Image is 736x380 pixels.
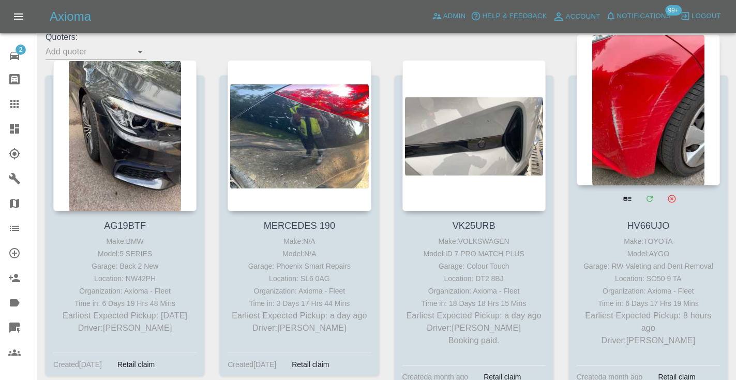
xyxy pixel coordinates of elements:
a: HV66UJO [627,221,669,231]
div: Make: N/A [230,235,368,247]
button: Logout [678,8,724,24]
h5: Axioma [50,8,91,25]
span: Logout [692,10,721,22]
button: Open drawer [6,4,31,29]
span: Account [566,11,600,23]
div: Created [DATE] [228,358,276,371]
div: Garage: Back 2 New [56,260,194,272]
a: VK25URB [453,221,495,231]
p: Driver: [PERSON_NAME] [405,322,543,334]
div: Organization: Axioma - Fleet [579,285,717,297]
div: Time in: 6 Days 17 Hrs 19 Mins [579,297,717,310]
button: Help & Feedback [468,8,549,24]
div: Model: AYGO [579,247,717,260]
div: Location: NW42PH [56,272,194,285]
span: Admin [443,10,466,22]
a: Account [550,8,603,25]
div: Organization: Axioma - Fleet [56,285,194,297]
div: Time in: 6 Days 19 Hrs 48 Mins [56,297,194,310]
div: Garage: Colour Touch [405,260,543,272]
div: Model: ID 7 PRO MATCH PLUS [405,247,543,260]
div: Model: 5 SERIES [56,247,194,260]
p: Booking paid. [405,334,543,347]
p: Earliest Expected Pickup: a day ago [230,310,368,322]
span: Notifications [617,10,671,22]
p: Earliest Expected Pickup: 8 hours ago [579,310,717,334]
span: Help & Feedback [482,10,547,22]
button: Open [133,45,147,59]
div: Created [DATE] [53,358,102,371]
a: Modify [639,188,660,209]
div: Location: SO50 9 TA [579,272,717,285]
div: Retail claim [284,358,337,371]
p: Driver: [PERSON_NAME] [230,322,368,334]
div: Garage: RW Valeting and Dent Removal [579,260,717,272]
p: Driver: [PERSON_NAME] [579,334,717,347]
span: 2 [16,45,26,55]
div: Organization: Axioma - Fleet [405,285,543,297]
div: Make: VOLKSWAGEN [405,235,543,247]
p: Quoters: [46,31,146,43]
div: Location: DT2 8BJ [405,272,543,285]
p: Driver: [PERSON_NAME] [56,322,194,334]
input: Add quoter [46,43,131,60]
div: Retail claim [110,358,162,371]
div: Organization: Axioma - Fleet [230,285,368,297]
a: View [617,188,638,209]
div: Time in: 18 Days 18 Hrs 15 Mins [405,297,543,310]
span: 99+ [665,5,682,16]
div: Garage: Phoenix Smart Repairs [230,260,368,272]
div: Make: BMW [56,235,194,247]
a: Admin [429,8,469,24]
button: Archive [661,188,682,209]
a: MERCEDES 190 [264,221,335,231]
div: Location: SL6 0AG [230,272,368,285]
p: Earliest Expected Pickup: a day ago [405,310,543,322]
a: AG19BTF [104,221,146,231]
div: Make: TOYOTA [579,235,717,247]
div: Model: N/A [230,247,368,260]
button: Notifications [603,8,673,24]
div: Time in: 3 Days 17 Hrs 44 Mins [230,297,368,310]
p: Earliest Expected Pickup: [DATE] [56,310,194,322]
